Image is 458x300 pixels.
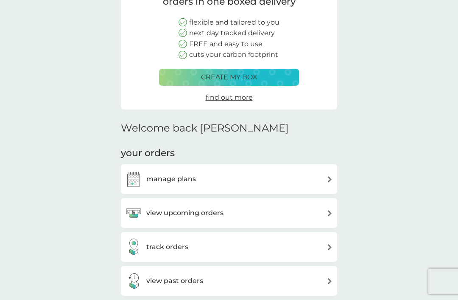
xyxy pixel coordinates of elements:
[206,92,253,103] a: find out more
[189,39,263,50] p: FREE and easy to use
[189,49,278,60] p: cuts your carbon footprint
[146,207,223,219] h3: view upcoming orders
[327,176,333,182] img: arrow right
[327,244,333,250] img: arrow right
[189,28,275,39] p: next day tracked delivery
[159,69,299,86] button: create my box
[146,174,196,185] h3: manage plans
[189,17,279,28] p: flexible and tailored to you
[327,278,333,284] img: arrow right
[327,210,333,216] img: arrow right
[146,241,188,252] h3: track orders
[121,122,289,135] h2: Welcome back [PERSON_NAME]
[206,93,253,101] span: find out more
[121,147,175,160] h3: your orders
[146,275,203,286] h3: view past orders
[201,72,257,83] p: create my box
